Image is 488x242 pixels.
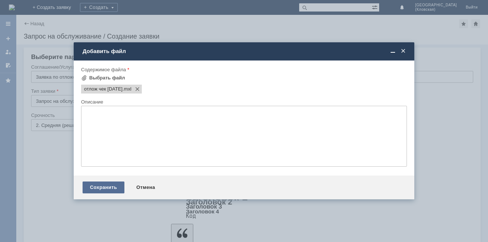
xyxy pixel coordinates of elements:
div: Описание [81,99,405,104]
div: Добавить файл [83,48,407,55]
span: отлож чек 21.09.25.mxl [123,86,131,92]
div: прошу отложить чеки [3,3,108,9]
span: Закрыть [400,48,407,55]
div: Выбрать файл [89,75,125,81]
span: Свернуть (Ctrl + M) [389,48,397,55]
div: Содержимое файла [81,67,405,72]
span: отлож чек 21.09.25.mxl [84,86,123,92]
